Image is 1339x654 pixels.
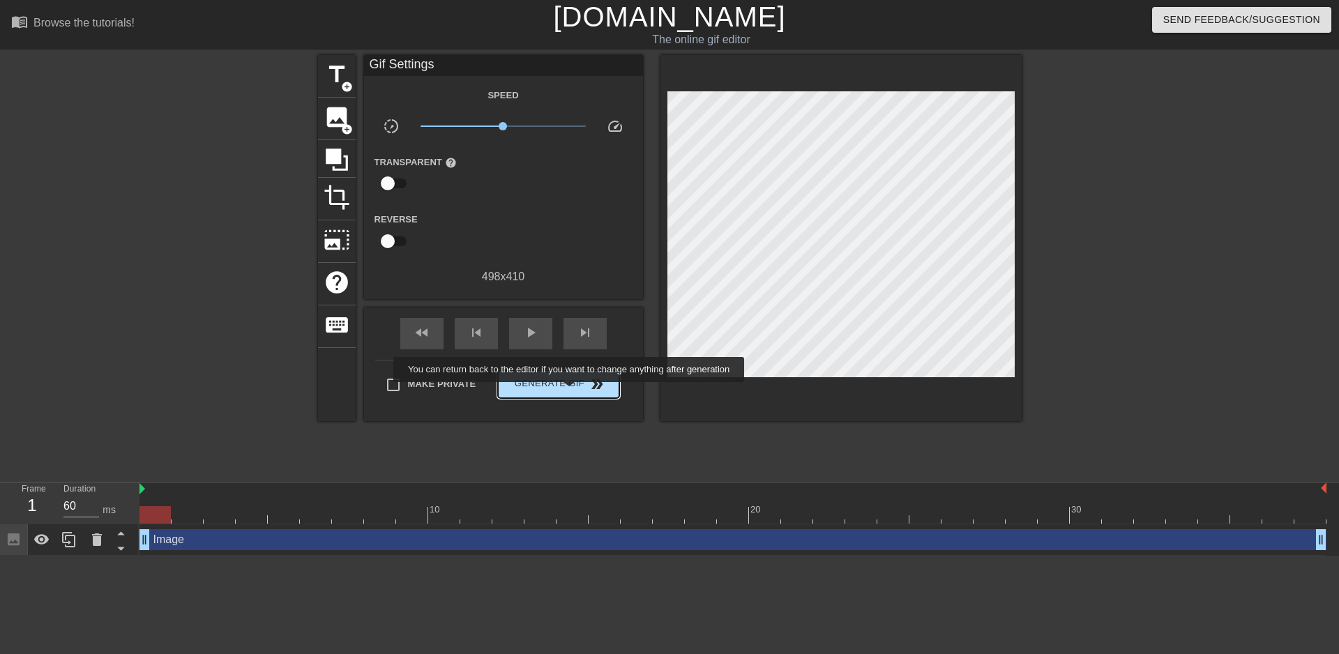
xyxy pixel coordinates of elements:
span: drag_handle [1314,533,1328,547]
span: drag_handle [137,533,151,547]
span: Send Feedback/Suggestion [1163,11,1320,29]
span: add_circle [341,123,353,135]
span: title [324,61,350,88]
div: Frame [11,482,53,523]
span: image [324,104,350,130]
span: Make Private [408,377,476,391]
span: add_circle [341,81,353,93]
label: Reverse [375,213,418,227]
button: Generate Gif [498,370,619,398]
div: Gif Settings [364,55,643,76]
span: keyboard [324,312,350,338]
span: play_arrow [522,324,539,341]
a: Browse the tutorials! [11,13,135,35]
div: Browse the tutorials! [33,17,135,29]
div: 30 [1071,503,1084,517]
div: 10 [430,503,442,517]
span: double_arrow [589,376,605,393]
div: 20 [750,503,763,517]
span: help [324,269,350,296]
label: Transparent [375,155,457,169]
label: Duration [63,485,96,494]
span: menu_book [11,13,28,30]
button: Send Feedback/Suggestion [1152,7,1331,33]
div: ms [103,503,116,517]
span: fast_rewind [414,324,430,341]
a: [DOMAIN_NAME] [553,1,785,32]
img: bound-end.png [1321,482,1326,494]
div: The online gif editor [453,31,949,48]
span: Generate Gif [504,376,613,393]
span: skip_next [577,324,593,341]
span: skip_previous [468,324,485,341]
div: 498 x 410 [364,268,643,285]
div: 1 [22,493,43,518]
span: crop [324,184,350,211]
span: help [445,157,457,169]
span: speed [607,118,623,135]
label: Speed [487,89,518,102]
span: photo_size_select_large [324,227,350,253]
span: slow_motion_video [383,118,400,135]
